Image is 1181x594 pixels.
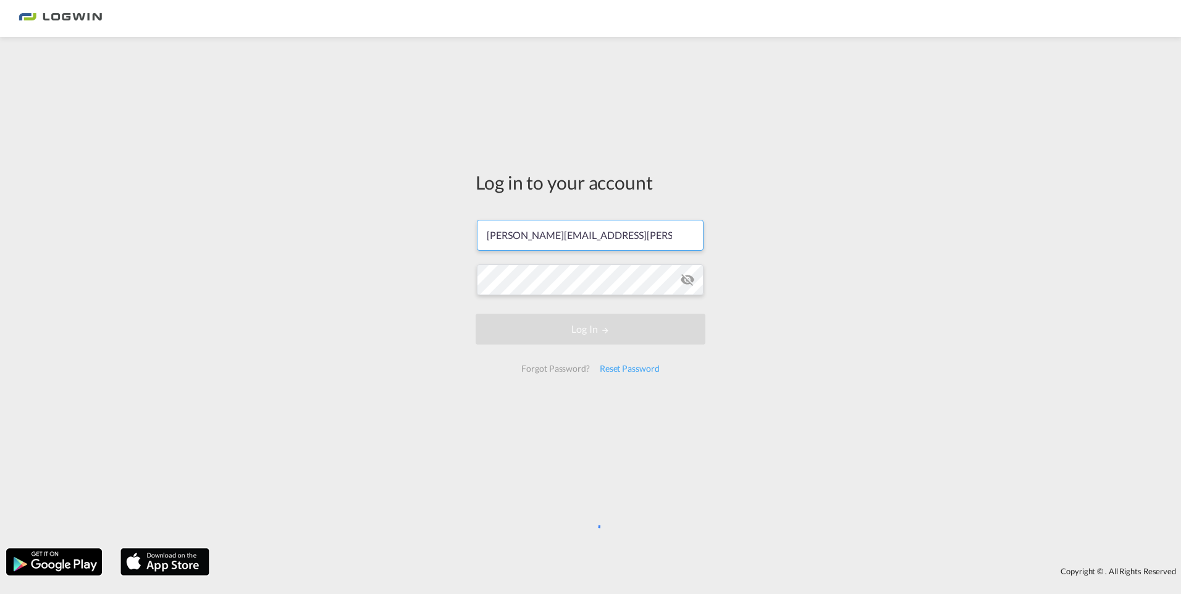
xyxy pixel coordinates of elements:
[476,314,705,345] button: LOGIN
[595,358,665,380] div: Reset Password
[680,272,695,287] md-icon: icon-eye-off
[19,5,102,33] img: 2761ae10d95411efa20a1f5e0282d2d7.png
[5,547,103,577] img: google.png
[216,561,1181,582] div: Copyright © . All Rights Reserved
[119,547,211,577] img: apple.png
[476,169,705,195] div: Log in to your account
[516,358,594,380] div: Forgot Password?
[477,220,704,251] input: Enter email/phone number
